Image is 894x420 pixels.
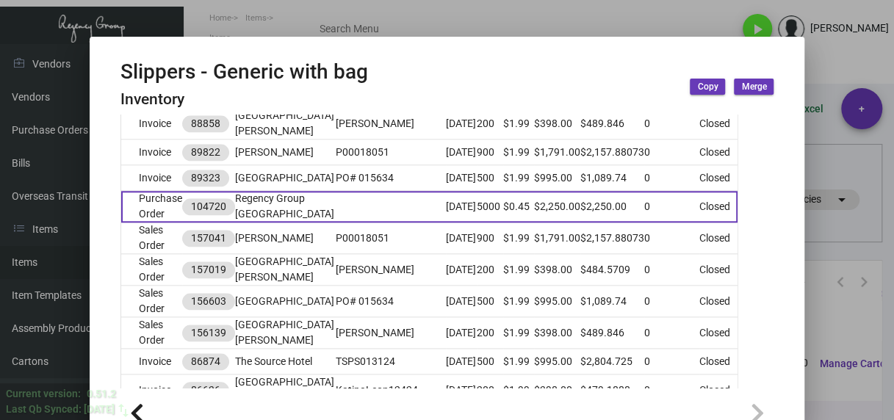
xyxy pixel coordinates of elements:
[534,165,580,191] td: $995.00
[580,108,644,140] td: $489.846
[121,286,182,317] td: Sales Order
[87,386,116,402] div: 0.51.2
[446,165,477,191] td: [DATE]
[534,191,580,222] td: $2,250.00
[699,108,738,140] td: Closed
[121,317,182,349] td: Sales Order
[477,286,503,317] td: 500
[6,402,115,417] div: Last Qb Synced: [DATE]
[690,79,725,95] button: Copy
[534,286,580,317] td: $995.00
[235,108,336,140] td: [GEOGRAPHIC_DATA][PERSON_NAME]
[446,349,477,374] td: [DATE]
[699,317,738,349] td: Closed
[644,191,699,222] td: 0
[446,254,477,286] td: [DATE]
[503,374,534,406] td: $1.99
[336,165,446,191] td: PO# 015634
[580,140,644,165] td: $2,157.88073
[235,374,336,406] td: [GEOGRAPHIC_DATA][PERSON_NAME]
[446,374,477,406] td: [DATE]
[446,108,477,140] td: [DATE]
[235,165,336,191] td: [GEOGRAPHIC_DATA]
[121,165,182,191] td: Invoice
[503,222,534,254] td: $1.99
[336,374,446,406] td: KatinaLeon12424
[121,254,182,286] td: Sales Order
[699,191,738,222] td: Closed
[697,81,718,93] span: Copy
[121,140,182,165] td: Invoice
[336,286,446,317] td: PO# 015634
[235,317,336,349] td: [GEOGRAPHIC_DATA][PERSON_NAME]
[182,382,229,399] mat-chip: 86636
[182,144,229,161] mat-chip: 89822
[644,374,699,406] td: 0
[235,191,336,222] td: Regency Group [GEOGRAPHIC_DATA]
[182,325,235,341] mat-chip: 156139
[477,140,503,165] td: 900
[336,349,446,374] td: TSPS013124
[699,254,738,286] td: Closed
[534,108,580,140] td: $398.00
[644,254,699,286] td: 0
[336,317,446,349] td: [PERSON_NAME]
[182,261,235,278] mat-chip: 157019
[699,165,738,191] td: Closed
[121,108,182,140] td: Invoice
[534,374,580,406] td: $398.00
[699,286,738,317] td: Closed
[580,254,644,286] td: $484.5709
[699,140,738,165] td: Closed
[477,222,503,254] td: 900
[503,349,534,374] td: $1.99
[534,349,580,374] td: $995.00
[580,191,644,222] td: $2,250.00
[503,286,534,317] td: $1.99
[644,286,699,317] td: 0
[477,254,503,286] td: 200
[336,140,446,165] td: P00018051
[446,222,477,254] td: [DATE]
[120,90,368,109] h4: Inventory
[336,254,446,286] td: [PERSON_NAME]
[235,286,336,317] td: [GEOGRAPHIC_DATA]
[477,349,503,374] td: 500
[580,349,644,374] td: $2,804.725
[644,349,699,374] td: 0
[503,140,534,165] td: $1.99
[235,222,336,254] td: [PERSON_NAME]
[336,108,446,140] td: [PERSON_NAME]
[235,254,336,286] td: [GEOGRAPHIC_DATA][PERSON_NAME]
[121,349,182,374] td: Invoice
[182,115,229,132] mat-chip: 88858
[182,198,235,215] mat-chip: 104720
[644,222,699,254] td: 0
[644,317,699,349] td: 0
[235,349,336,374] td: The Source Hotel
[235,140,336,165] td: [PERSON_NAME]
[182,170,229,187] mat-chip: 89323
[580,374,644,406] td: $479.1888
[534,254,580,286] td: $398.00
[734,79,774,95] button: Merge
[644,140,699,165] td: 0
[644,108,699,140] td: 0
[644,165,699,191] td: 0
[503,254,534,286] td: $1.99
[6,386,81,402] div: Current version:
[534,140,580,165] td: $1,791.00
[121,191,182,222] td: Purchase Order
[446,191,477,222] td: [DATE]
[580,317,644,349] td: $489.846
[534,317,580,349] td: $398.00
[446,286,477,317] td: [DATE]
[120,59,368,84] h2: Slippers - Generic with bag
[182,353,229,370] mat-chip: 86874
[477,191,503,222] td: 5000
[446,140,477,165] td: [DATE]
[121,374,182,406] td: Invoice
[477,108,503,140] td: 200
[503,108,534,140] td: $1.99
[446,317,477,349] td: [DATE]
